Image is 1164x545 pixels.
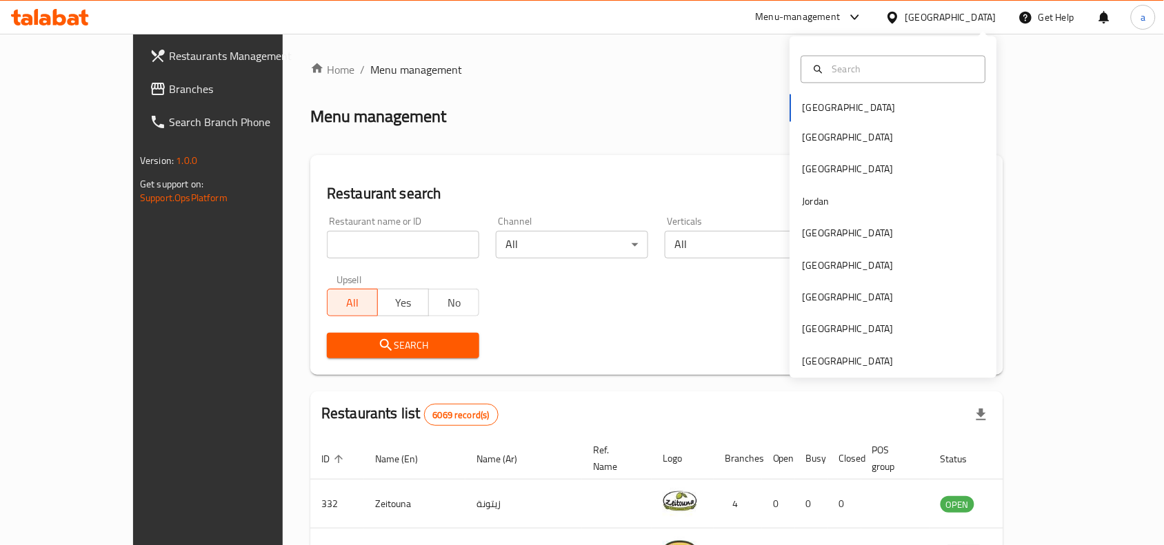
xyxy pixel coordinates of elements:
th: Branches [714,438,762,480]
span: 6069 record(s) [425,409,498,422]
div: [GEOGRAPHIC_DATA] [803,130,894,145]
td: 0 [762,480,795,528]
span: Menu management [370,61,462,78]
th: Busy [795,438,828,480]
span: Branches [169,81,317,97]
span: a [1141,10,1145,25]
span: No [434,293,474,313]
div: [GEOGRAPHIC_DATA] [803,226,894,241]
h2: Restaurant search [327,183,987,204]
span: Ref. Name [593,442,635,475]
span: POS group [872,442,913,475]
h2: Restaurants list [321,403,499,426]
span: Name (Ar) [476,451,535,467]
div: [GEOGRAPHIC_DATA] [905,10,996,25]
span: 1.0.0 [176,152,197,169]
button: Search [327,333,479,358]
div: Menu-management [756,9,841,25]
td: 332 [310,480,364,528]
div: OPEN [941,496,974,513]
span: Name (En) [375,451,436,467]
span: Search Branch Phone [169,114,317,130]
button: No [428,289,479,316]
span: Version: [140,152,174,169]
span: Get support on: [140,175,203,193]
td: 4 [714,480,762,528]
a: Home [310,61,354,78]
h2: Menu management [310,105,446,127]
div: All [665,231,817,258]
div: [GEOGRAPHIC_DATA] [803,322,894,337]
td: 0 [795,480,828,528]
a: Support.OpsPlatform [140,189,228,207]
th: Open [762,438,795,480]
th: Closed [828,438,861,480]
span: Search [338,337,468,354]
div: [GEOGRAPHIC_DATA] [803,353,894,369]
div: [GEOGRAPHIC_DATA] [803,258,894,273]
span: OPEN [941,497,974,513]
div: All [496,231,648,258]
label: Upsell [337,275,362,285]
span: Restaurants Management [169,48,317,64]
th: Logo [652,438,714,480]
span: Yes [383,293,423,313]
input: Search [827,61,977,76]
div: Total records count [424,404,499,426]
input: Search for restaurant name or ID.. [327,231,479,258]
nav: breadcrumb [310,61,1003,78]
button: Yes [377,289,428,316]
a: Branches [139,72,328,105]
span: Status [941,451,985,467]
a: Search Branch Phone [139,105,328,138]
div: Jordan [803,194,830,209]
td: زيتونة [465,480,582,528]
a: Restaurants Management [139,39,328,72]
span: ID [321,451,348,467]
td: 0 [828,480,861,528]
td: Zeitouna [364,480,465,528]
div: Export file [965,398,998,431]
div: [GEOGRAPHIC_DATA] [803,162,894,177]
button: All [327,289,378,316]
span: All [333,293,372,313]
div: [GEOGRAPHIC_DATA] [803,290,894,305]
img: Zeitouna [663,484,697,518]
li: / [360,61,365,78]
